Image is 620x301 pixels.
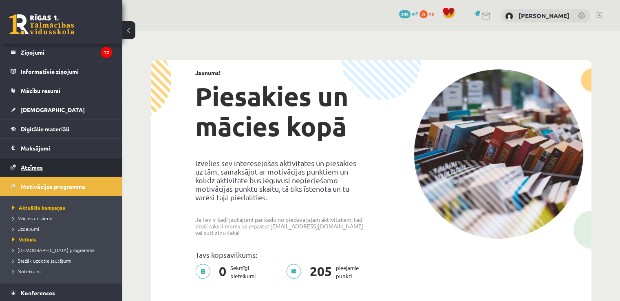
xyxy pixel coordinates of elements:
[414,69,583,239] img: campaign-image-1c4f3b39ab1f89d1fca25a8facaab35ebc8e40cf20aedba61fd73fb4233361ac.png
[195,81,365,142] h1: Piesakies un mācies kopā
[11,158,112,177] a: Atzīmes
[12,268,114,275] a: Noteikumi
[11,120,112,138] a: Digitālie materiāli
[306,264,336,280] span: 205
[195,159,365,201] p: Izvēlies sev interesējošās aktivitātēs un piesakies uz tām, samaksājot ar motivācijas punktiem un...
[519,11,569,20] a: [PERSON_NAME]
[12,226,39,232] span: Uzdevumi
[9,14,74,35] a: Rīgas 1. Tālmācības vidusskola
[399,10,410,18] span: 205
[12,236,36,243] span: Veikals
[21,43,112,62] legend: Ziņojumi
[12,236,114,243] a: Veikals
[505,12,513,20] img: Ņikita Ivanovs
[12,257,71,264] span: Biežāk uzdotie jautājumi
[399,10,418,17] a: 205 mP
[195,216,365,236] p: Ja Tev ir kādi jautājumi par kādu no piedāvātajām aktivitātēm, tad droši raksti mums uz e-pastu: ...
[101,47,112,58] i: 12
[11,81,112,100] a: Mācību resursi
[12,257,114,264] a: Biežāk uzdotie jautājumi
[21,87,60,94] span: Mācību resursi
[12,247,95,253] span: [DEMOGRAPHIC_DATA] programma
[12,215,53,221] span: Mācies un ziedo
[21,106,85,113] span: [DEMOGRAPHIC_DATA]
[21,164,43,171] span: Atzīmes
[12,246,114,254] a: [DEMOGRAPHIC_DATA] programma
[286,264,364,280] p: pieejamie punkti
[21,183,85,190] span: Motivācijas programma
[419,10,428,18] span: 0
[419,10,438,17] a: 0 xp
[21,62,112,81] legend: Informatīvie ziņojumi
[195,264,260,280] p: Sekmīgi pieteikumi
[195,69,221,76] strong: Jaunums!
[12,225,114,232] a: Uzdevumi
[412,10,418,17] span: mP
[195,250,365,259] p: Tavs kopsavilkums:
[21,289,55,297] span: Konferences
[11,139,112,157] a: Maksājumi
[21,139,112,157] legend: Maksājumi
[11,43,112,62] a: Ziņojumi12
[21,125,69,133] span: Digitālie materiāli
[215,264,230,280] span: 0
[11,62,112,81] a: Informatīvie ziņojumi
[12,215,114,222] a: Mācies un ziedo
[12,268,41,274] span: Noteikumi
[429,10,434,17] span: xp
[12,204,114,211] a: Aktuālās kampaņas
[11,100,112,119] a: [DEMOGRAPHIC_DATA]
[11,177,112,196] a: Motivācijas programma
[12,204,65,211] span: Aktuālās kampaņas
